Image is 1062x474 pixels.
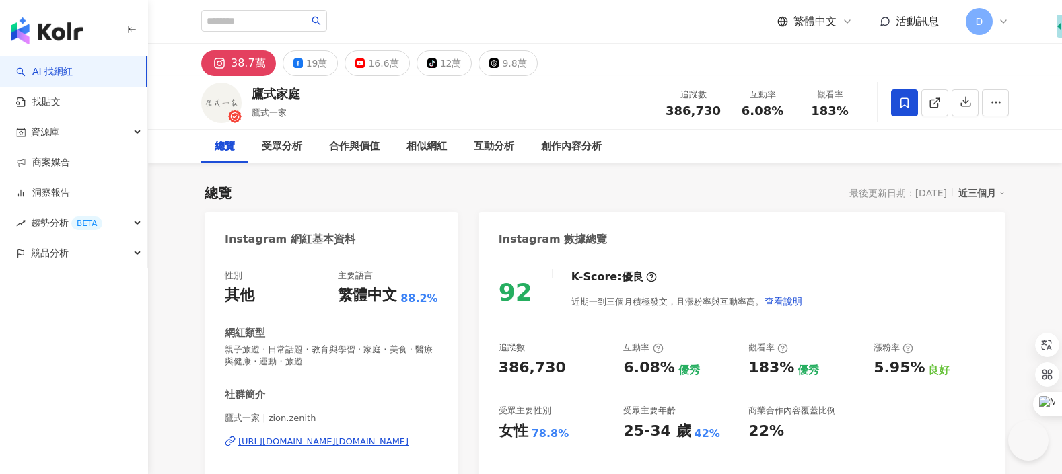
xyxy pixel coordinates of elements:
[499,278,532,306] div: 92
[748,421,784,442] div: 22%
[252,108,287,118] span: 鷹式一家
[623,342,663,354] div: 互動率
[479,50,537,76] button: 9.8萬
[205,184,232,202] div: 總覽
[31,117,59,147] span: 資源庫
[231,54,266,73] div: 38.7萬
[306,54,328,73] div: 19萬
[896,15,939,28] span: 活動訊息
[623,405,676,417] div: 受眾主要年齡
[71,216,102,230] div: BETA
[225,326,265,340] div: 網紅類型
[666,104,721,118] span: 386,730
[16,65,73,79] a: searchAI 找網紅
[31,238,69,268] span: 競品分析
[499,232,608,247] div: Instagram 數據總覽
[748,342,788,354] div: 觀看率
[793,14,837,29] span: 繁體中文
[225,344,438,368] span: 親子旅遊 · 日常話題 · 教育與學習 · 家庭 · 美食 · 醫療與健康 · 運動 · 旅遊
[201,50,276,76] button: 38.7萬
[225,388,265,402] div: 社群簡介
[338,285,397,306] div: 繁體中文
[742,104,783,118] span: 6.08%
[11,17,83,44] img: logo
[499,421,528,442] div: 女性
[338,270,373,282] div: 主要語言
[765,296,802,307] span: 查看說明
[541,139,602,155] div: 創作內容分析
[748,405,836,417] div: 商業合作內容覆蓋比例
[262,139,302,155] div: 受眾分析
[623,421,691,442] div: 25-34 歲
[695,426,720,441] div: 42%
[252,85,300,102] div: 鷹式家庭
[225,436,438,448] a: [URL][DOMAIN_NAME][DOMAIN_NAME]
[958,184,1005,202] div: 近三個月
[678,363,700,378] div: 優秀
[31,208,102,238] span: 趨勢分析
[16,156,70,169] a: 商案媒合
[764,288,803,315] button: 查看說明
[225,412,438,424] span: 鷹式一家 | zion.zenith
[283,50,339,76] button: 19萬
[874,342,913,354] div: 漲粉率
[225,270,242,282] div: 性別
[417,50,472,76] button: 12萬
[329,139,380,155] div: 合作與價值
[215,139,235,155] div: 總覽
[571,270,657,284] div: K-Score :
[225,285,254,306] div: 其他
[622,270,643,284] div: 優良
[532,426,569,441] div: 78.8%
[16,186,70,200] a: 洞察報告
[798,363,819,378] div: 優秀
[312,16,321,26] span: search
[201,83,242,123] img: KOL Avatar
[666,88,721,102] div: 追蹤數
[874,358,925,379] div: 5.95%
[345,50,409,76] button: 16.6萬
[499,342,525,354] div: 追蹤數
[737,88,788,102] div: 互動率
[571,288,803,315] div: 近期一到三個月積極發文，且漲粉率與互動率高。
[623,358,674,379] div: 6.08%
[748,358,794,379] div: 183%
[406,139,447,155] div: 相似網紅
[1008,420,1049,461] iframe: Help Scout Beacon - Open
[474,139,514,155] div: 互動分析
[368,54,398,73] div: 16.6萬
[804,88,855,102] div: 觀看率
[16,219,26,228] span: rise
[499,358,566,379] div: 386,730
[225,232,355,247] div: Instagram 網紅基本資料
[16,95,61,109] a: 找貼文
[976,14,983,29] span: D
[502,54,526,73] div: 9.8萬
[928,363,950,378] div: 良好
[499,405,551,417] div: 受眾主要性別
[811,104,849,118] span: 183%
[400,291,438,306] span: 88.2%
[238,436,409,448] div: [URL][DOMAIN_NAME][DOMAIN_NAME]
[440,54,462,73] div: 12萬
[849,188,947,198] div: 最後更新日期：[DATE]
